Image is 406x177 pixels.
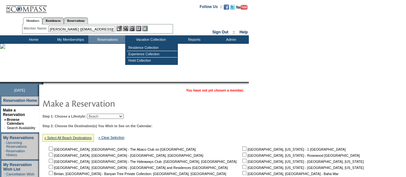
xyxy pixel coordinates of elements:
[7,126,35,130] a: Search Availability
[142,26,148,31] img: b_calculator.gif
[127,58,177,64] td: Hotel Collection
[42,97,171,110] img: pgTtlMakeReservation.gif
[230,6,235,10] a: Follow us on Twitter
[23,17,43,24] a: Members
[4,126,6,130] td: ·
[44,136,92,140] a: » Select All Beach Destinations
[129,26,135,31] img: Impersonate
[4,118,6,121] b: »
[4,141,5,148] td: ·
[64,17,88,24] a: Reservations
[127,51,177,58] td: Experience Collection
[4,149,5,157] td: ·
[24,26,48,31] div: Member Name:
[41,82,43,84] img: promoShadowLeftCorner.gif
[14,35,51,43] td: Home
[233,30,235,34] span: ::
[117,26,122,31] img: b_edit.gif
[175,35,212,43] td: Reports
[88,35,125,43] td: Reservations
[42,114,86,118] b: Step 1: Choose a Lifestyle:
[224,6,229,10] a: Become our fan on Facebook
[241,154,360,157] nobr: [GEOGRAPHIC_DATA], [US_STATE] - Rosewood [GEOGRAPHIC_DATA]
[7,118,24,125] a: Browse Calendars
[123,26,128,31] img: View
[42,17,64,24] a: Residences
[136,26,141,31] img: Reservations
[236,6,247,10] a: Subscribe to our YouTube Channel
[3,108,25,117] a: Make a Reservation
[42,124,152,128] b: Step 2: Choose the Destination(s) You Wish to See on the Calendar:
[241,147,346,151] nobr: [GEOGRAPHIC_DATA], [US_STATE] - 1 [GEOGRAPHIC_DATA]
[48,166,228,170] nobr: [GEOGRAPHIC_DATA], [GEOGRAPHIC_DATA] - [GEOGRAPHIC_DATA] and Residences [GEOGRAPHIC_DATA]
[48,147,196,151] nobr: [GEOGRAPHIC_DATA], [GEOGRAPHIC_DATA] - The Abaco Club on [GEOGRAPHIC_DATA]
[236,5,247,10] img: Subscribe to our YouTube Channel
[239,30,248,34] a: Help
[48,172,226,176] nobr: Bintan, [GEOGRAPHIC_DATA] - Banyan Tree Private Collection: [GEOGRAPHIC_DATA], [GEOGRAPHIC_DATA]
[14,88,25,92] span: [DATE]
[186,88,244,92] span: You have not yet chosen a member.
[212,35,249,43] td: Admin
[48,154,203,157] nobr: [GEOGRAPHIC_DATA], [GEOGRAPHIC_DATA] - [GEOGRAPHIC_DATA], [GEOGRAPHIC_DATA]
[230,4,235,10] img: Follow us on Twitter
[200,4,222,12] td: Follow Us ::
[224,4,229,10] img: Become our fan on Facebook
[51,35,88,43] td: My Memberships
[241,160,364,164] nobr: [GEOGRAPHIC_DATA], [US_STATE] - [GEOGRAPHIC_DATA], [US_STATE]
[43,82,44,84] img: blank.gif
[6,141,27,148] a: Upcoming Reservations
[241,172,338,176] nobr: [GEOGRAPHIC_DATA], [GEOGRAPHIC_DATA] - Baha Mar
[3,98,37,103] a: Reservation Home
[127,45,177,51] td: Residence Collection
[48,160,237,164] nobr: [GEOGRAPHIC_DATA], [GEOGRAPHIC_DATA] - The Hideaways Club: [GEOGRAPHIC_DATA], [GEOGRAPHIC_DATA]
[212,30,228,34] a: Sign Out
[6,149,25,157] a: Reservation History
[3,136,34,140] a: My Reservations
[125,35,175,43] td: Vacation Collection
[99,136,125,139] a: » Clear Selection
[241,166,364,170] nobr: [GEOGRAPHIC_DATA], [US_STATE] - [GEOGRAPHIC_DATA], [US_STATE]
[3,163,32,172] a: My Reservation Wish List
